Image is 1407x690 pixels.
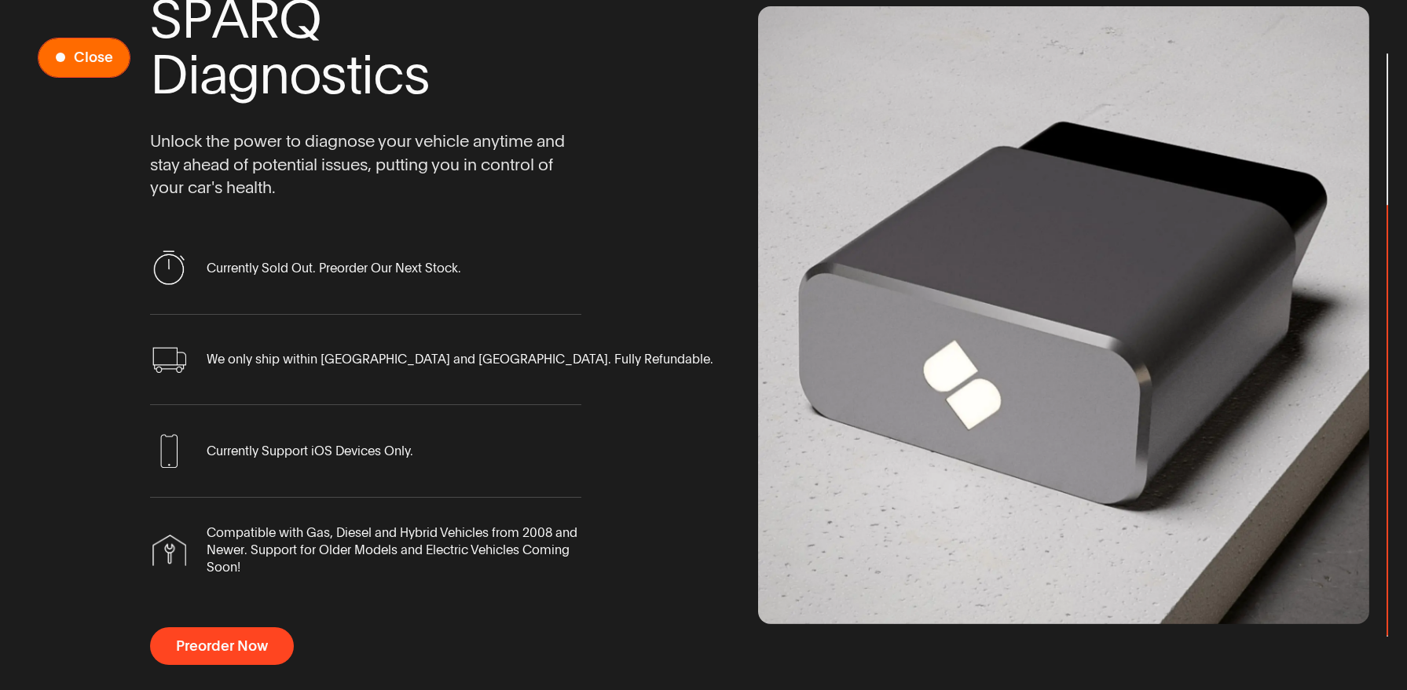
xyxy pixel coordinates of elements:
img: Delivery Icon [152,347,186,372]
span: o [289,46,321,102]
span: Soon! [207,559,240,576]
button: Close [38,38,130,78]
span: Preorder Now [176,639,268,654]
span: i [188,46,200,102]
span: i [361,46,373,102]
span: s [404,46,430,102]
img: Timed Promo Icon [152,250,186,284]
span: stay ahead of potential issues, putting you in control of [150,153,553,176]
span: your car's health. [150,176,276,199]
span: n [259,46,289,102]
span: s [321,46,346,102]
span: D [150,46,188,102]
span: t [346,46,362,102]
span: Compatible with Gas, Diesel and Hybrid Vehicles from 2008 and Newer. Support for Older Models and... [207,524,577,577]
button: Preorder Now [150,627,294,666]
span: Currently Sold Out. Preorder Our Next Stock. [207,260,461,277]
img: Phone Icon [152,434,186,468]
span: Compatible with Gas, Diesel and Hybrid Vehicles from 2008 and [207,524,577,542]
span: a [200,46,228,102]
span: Newer. Support for Older Models and Electric Vehicles Coming [207,542,570,559]
span: Unlock the power to diagnose your vehicle anytime and [150,130,565,152]
img: Diagnostic Tool [758,6,1369,624]
span: g [227,46,259,102]
span: Close [74,50,113,65]
img: Mechanic Icon [152,535,186,566]
span: Unlock the power to diagnose your vehicle anytime and stay ahead of potential issues, putting you... [150,130,575,199]
span: We only ship within United States and Canada. Fully Refundable. [207,351,713,368]
span: We only ship within [GEOGRAPHIC_DATA] and [GEOGRAPHIC_DATA]. Fully Refundable. [207,351,713,368]
span: Currently Support iOS Devices Only. [207,443,413,460]
span: c [373,46,404,102]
